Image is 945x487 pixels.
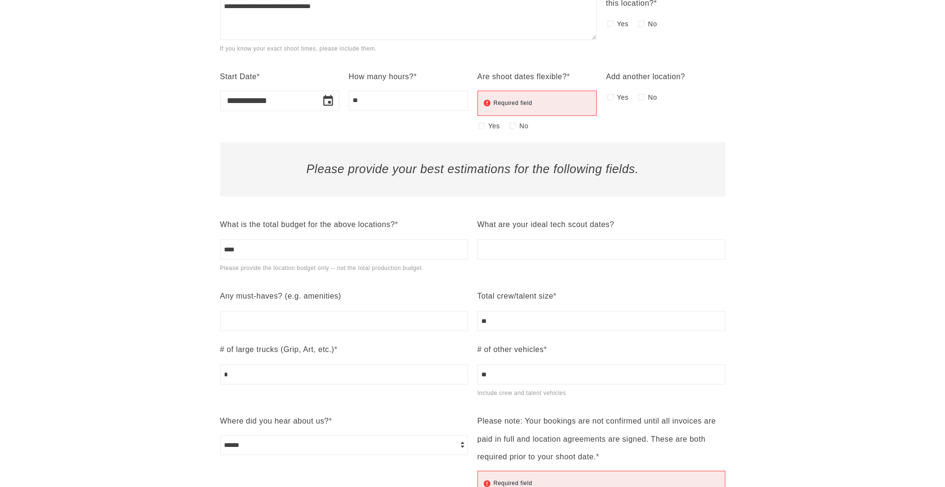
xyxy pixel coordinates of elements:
span: Please provide the location budget only -- not the total production budget. [220,265,424,271]
span: Start Date [220,73,257,81]
span: # of other vehicles [478,345,544,353]
span: No [648,17,657,31]
input: How many hours?* [349,91,468,111]
span: How many hours? [349,73,414,81]
span: Include crew and talent vehicles [478,390,566,396]
span: Add another location? [606,73,685,81]
input: Yes [607,94,614,101]
div: Required field [494,94,532,113]
span: Total crew/talent size [478,292,554,300]
span: Yes [617,91,629,104]
input: No [638,21,645,27]
input: What is the total budget for the above locations?*Please provide the location budget only -- not ... [220,239,468,259]
span: No [519,119,528,133]
input: # of other vehicles*Include crew and talent vehicles [478,364,725,384]
span: Where did you hear about us? [220,417,329,425]
input: What are your ideal tech scout dates? [478,239,725,259]
input: Any must-haves? (e.g. amenities) [220,311,468,331]
span: Are shoot dates flexible? [478,73,567,81]
input: No [509,123,516,129]
input: No [638,94,645,101]
span: # of large trucks (Grip, Art, etc.) [220,345,335,353]
input: Date field for Start Date [220,91,314,111]
input: # of large trucks (Grip, Art, etc.)* [220,364,468,384]
span: Any must-haves? (e.g. amenities) [220,292,341,300]
span: Yes [617,17,629,31]
span: Please note: Your bookings are not confirmed until all invoices are paid in full and location agr... [478,417,716,461]
span: If you know your exact shoot times, please include them. [220,45,377,52]
select: Where did you hear about us?* [220,435,468,455]
input: Total crew/talent size* [478,311,725,331]
span: What are your ideal tech scout dates? [478,220,614,228]
span: No [648,91,657,104]
input: Yes [607,21,614,27]
span: What is the total budget for the above locations? [220,220,395,228]
button: Choose date, selected date is Oct 15, 2025 [318,91,338,111]
input: Yes [478,123,485,129]
em: Please provide your best estimations for the following fields. [306,162,639,176]
span: Yes [488,119,500,133]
